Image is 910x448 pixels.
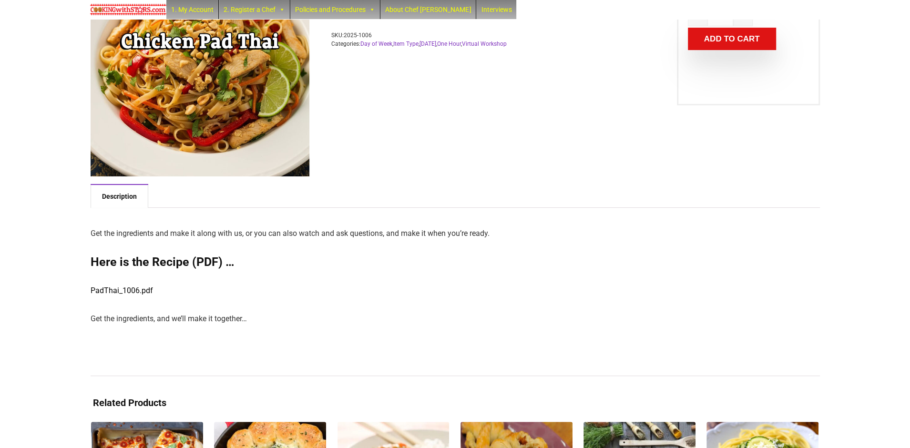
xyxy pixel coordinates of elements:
[93,396,818,409] h3: Related Products
[688,28,776,50] button: Add to cart
[393,41,418,47] a: Item Type
[90,4,166,15] img: Chef Paula's Cooking With Stars
[91,255,820,269] h2: Here is the Recipe (PDF) …
[688,58,809,73] iframe: PayPal Message 1
[437,41,460,47] a: One Hour
[331,31,665,40] span: SKU:
[91,312,820,326] p: Get the ingredients, and we’ll make it together…
[419,41,436,47] a: [DATE]
[91,185,148,208] a: Description
[91,286,153,295] a: PadThai_1006.pdf
[360,41,392,47] a: Day of Week
[461,41,506,47] a: Virtual Workshop
[688,78,809,94] iframe: PayPal
[91,227,820,240] p: Get the ingredients and make it along with us, or you can also watch and ask questions, and make ...
[331,40,665,48] span: Categories: , , , ,
[343,32,371,39] span: 2025-1006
